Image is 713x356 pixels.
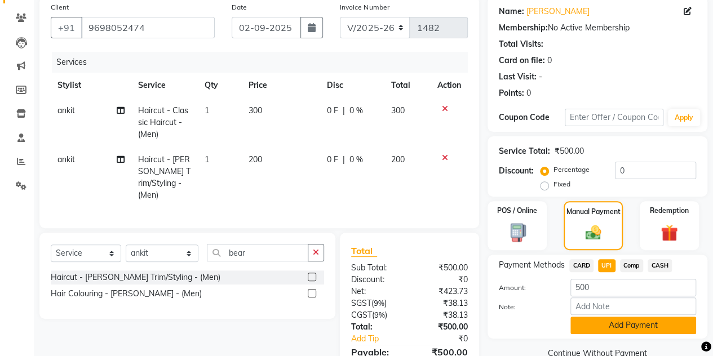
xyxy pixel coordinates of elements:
[409,274,476,286] div: ₹0
[391,105,405,115] span: 300
[409,262,476,274] div: ₹500.00
[650,206,689,216] label: Redemption
[497,206,537,216] label: POS / Online
[499,22,548,34] div: Membership:
[499,165,534,177] div: Discount:
[138,154,191,200] span: Haircut - [PERSON_NAME] Trim/Styling - (Men)
[343,154,345,166] span: |
[409,286,476,297] div: ₹423.73
[349,154,363,166] span: 0 %
[499,71,537,83] div: Last Visit:
[343,333,420,345] a: Add Tip
[343,321,410,333] div: Total:
[570,279,696,296] input: Amount
[343,274,410,286] div: Discount:
[656,222,683,243] img: _gift.svg
[668,109,700,126] button: Apply
[620,259,644,272] span: Comp
[391,154,405,164] span: 200
[499,259,565,271] span: Payment Methods
[343,105,345,117] span: |
[499,55,545,66] div: Card on file:
[51,272,220,283] div: Haircut - [PERSON_NAME] Trim/Styling - (Men)
[138,105,188,139] span: Haircut - Classic Haircut - (Men)
[553,179,570,189] label: Fixed
[570,297,696,315] input: Add Note
[343,297,410,309] div: ( )
[343,262,410,274] div: Sub Total:
[565,109,663,126] input: Enter Offer / Coupon Code
[555,145,584,157] div: ₹500.00
[409,309,476,321] div: ₹38.13
[490,302,562,312] label: Note:
[570,317,696,334] button: Add Payment
[51,2,69,12] label: Client
[81,17,215,38] input: Search by Name/Mobile/Email/Code
[374,310,385,319] span: 9%
[384,73,431,98] th: Total
[327,105,338,117] span: 0 F
[52,52,476,73] div: Services
[351,310,372,320] span: CGST
[503,222,531,243] img: _pos-terminal.svg
[409,297,476,309] div: ₹38.13
[205,105,209,115] span: 1
[351,245,377,257] span: Total
[499,145,550,157] div: Service Total:
[431,73,468,98] th: Action
[499,38,543,50] div: Total Visits:
[499,87,524,99] div: Points:
[499,22,696,34] div: No Active Membership
[526,87,531,99] div: 0
[539,71,542,83] div: -
[598,259,615,272] span: UPI
[553,164,590,175] label: Percentage
[409,321,476,333] div: ₹500.00
[249,154,262,164] span: 200
[242,73,320,98] th: Price
[249,105,262,115] span: 300
[569,259,594,272] span: CARD
[420,333,476,345] div: ₹0
[351,298,371,308] span: SGST
[57,105,75,115] span: ankit
[343,309,410,321] div: ( )
[343,286,410,297] div: Net:
[374,299,384,308] span: 9%
[349,105,363,117] span: 0 %
[51,288,202,300] div: Hair Colouring - [PERSON_NAME] - (Men)
[327,154,338,166] span: 0 F
[131,73,197,98] th: Service
[340,2,389,12] label: Invoice Number
[205,154,209,164] span: 1
[207,244,308,261] input: Search or Scan
[566,207,621,217] label: Manual Payment
[490,283,562,293] label: Amount:
[648,259,672,272] span: CASH
[198,73,242,98] th: Qty
[581,224,606,242] img: _cash.svg
[547,55,552,66] div: 0
[51,73,131,98] th: Stylist
[526,6,590,17] a: [PERSON_NAME]
[499,6,524,17] div: Name:
[320,73,384,98] th: Disc
[51,17,82,38] button: +91
[499,112,565,123] div: Coupon Code
[232,2,247,12] label: Date
[57,154,75,164] span: ankit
